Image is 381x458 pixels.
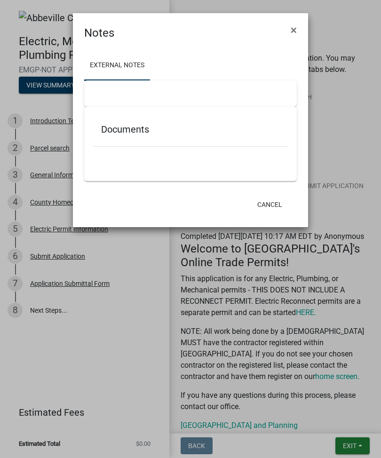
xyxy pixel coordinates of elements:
h5: Documents [101,124,280,135]
span: × [291,24,297,37]
button: Cancel [250,196,290,213]
button: Close [283,17,304,43]
h4: Notes [84,24,114,41]
a: External Notes [84,51,150,81]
